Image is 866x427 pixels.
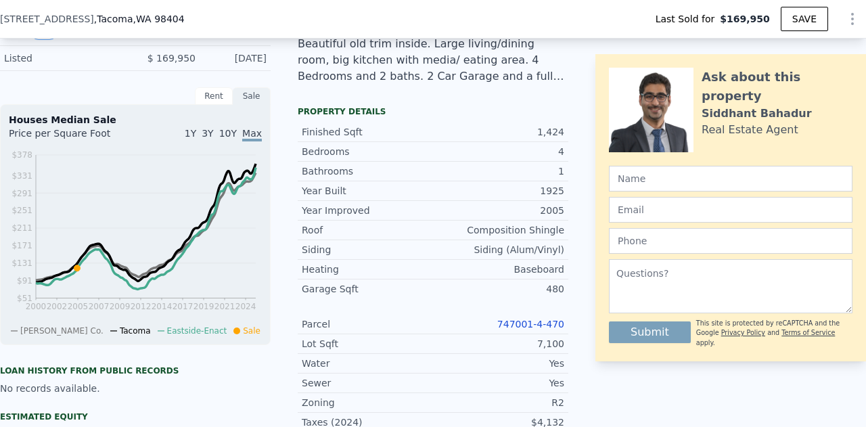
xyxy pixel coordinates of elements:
div: Water [302,357,433,370]
div: Parcel [302,317,433,331]
tspan: $171 [12,241,32,250]
span: Last Sold for [656,12,721,26]
tspan: 2012 [131,302,152,311]
div: Lot Sqft [302,337,433,351]
a: 747001-4-470 [497,319,564,330]
div: Property details [298,106,568,117]
div: Year Improved [302,204,433,217]
div: 1,424 [433,125,564,139]
div: [DATE] [206,51,267,65]
tspan: $91 [17,276,32,286]
tspan: 2009 [110,302,131,311]
tspan: 2002 [47,302,68,311]
span: 3Y [202,128,213,139]
div: Sale [233,87,271,105]
span: $169,950 [720,12,770,26]
div: Listed [4,51,124,65]
tspan: 2017 [173,302,193,311]
tspan: 2014 [152,302,173,311]
a: Terms of Service [781,329,835,336]
tspan: 2007 [89,302,110,311]
tspan: $131 [12,259,32,268]
button: SAVE [781,7,828,31]
div: Year Built [302,184,433,198]
tspan: $211 [12,223,32,233]
tspan: $251 [12,206,32,215]
button: Submit [609,321,691,343]
input: Phone [609,228,852,254]
div: Houses Median Sale [9,113,262,127]
span: Eastside-Enact [167,326,227,336]
div: Bedrooms [302,145,433,158]
div: Yes [433,376,564,390]
div: Finished Sqft [302,125,433,139]
tspan: 2000 [26,302,47,311]
div: Bathrooms [302,164,433,178]
div: Baseboard [433,263,564,276]
div: 1925 [433,184,564,198]
div: This site is protected by reCAPTCHA and the Google and apply. [696,319,852,348]
span: Sale [243,326,260,336]
div: Siddhant Bahadur [702,106,812,122]
div: 2005 [433,204,564,217]
span: 10Y [219,128,237,139]
span: Tacoma [120,326,151,336]
div: Rent [195,87,233,105]
div: Ask about this property [702,68,852,106]
div: Zoning [302,396,433,409]
a: Privacy Policy [721,329,765,336]
div: Sewer [302,376,433,390]
span: Max [242,128,262,141]
span: , WA 98404 [133,14,185,24]
div: 7,100 [433,337,564,351]
div: Price per Square Foot [9,127,135,148]
button: Show Options [839,5,866,32]
div: Siding [302,243,433,256]
tspan: $331 [12,171,32,181]
input: Name [609,166,852,192]
div: Real Estate Agent [702,122,798,138]
div: Heating [302,263,433,276]
span: $ 169,950 [147,53,196,64]
div: R2 [433,396,564,409]
div: Siding (Alum/Vinyl) [433,243,564,256]
div: Yes [433,357,564,370]
div: Composition Shingle [433,223,564,237]
div: Garage Sqft [302,282,433,296]
div: Charming Craftsman with covered porch. Beautiful old trim inside. Large living/dining room, big k... [298,20,568,85]
tspan: 2005 [68,302,89,311]
span: , Tacoma [94,12,185,26]
div: Roof [302,223,433,237]
tspan: $291 [12,189,32,198]
tspan: $51 [17,294,32,303]
span: 1Y [185,128,196,139]
tspan: 2019 [193,302,214,311]
div: 1 [433,164,564,178]
tspan: $378 [12,150,32,160]
tspan: 2024 [235,302,256,311]
tspan: 2021 [214,302,235,311]
span: [PERSON_NAME] Co. [20,326,104,336]
div: 480 [433,282,564,296]
div: 4 [433,145,564,158]
input: Email [609,197,852,223]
